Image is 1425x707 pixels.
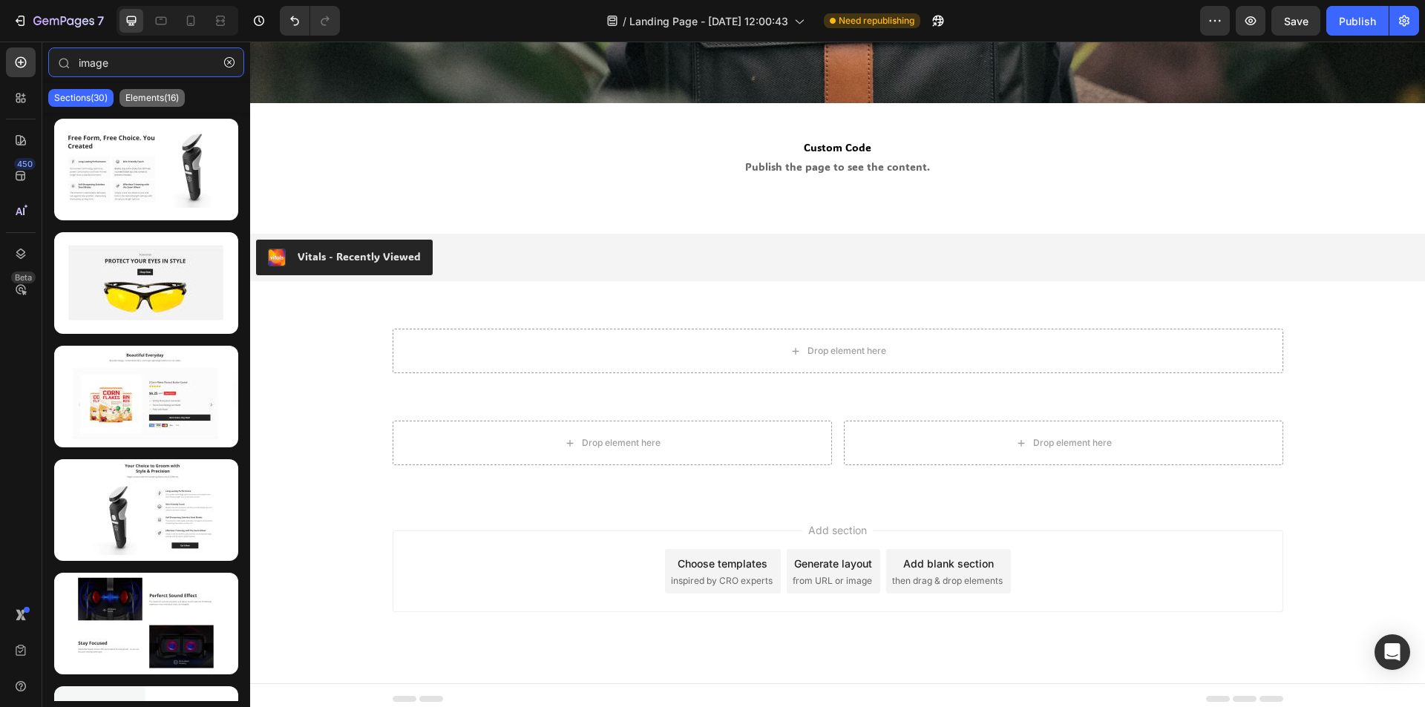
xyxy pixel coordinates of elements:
[629,13,788,29] span: Landing Page - [DATE] 12:00:43
[544,514,622,530] div: Generate layout
[1326,6,1389,36] button: Publish
[11,272,36,283] div: Beta
[653,514,744,530] div: Add blank section
[783,395,862,407] div: Drop element here
[543,533,622,546] span: from URL or image
[14,158,36,170] div: 450
[54,92,108,104] p: Sections(30)
[427,514,517,530] div: Choose templates
[280,6,340,36] div: Undo/Redo
[557,303,636,315] div: Drop element here
[839,14,914,27] span: Need republishing
[125,92,179,104] p: Elements(16)
[97,12,104,30] p: 7
[1284,15,1308,27] span: Save
[6,6,111,36] button: 7
[48,47,244,77] input: Search Sections & Elements
[1271,6,1320,36] button: Save
[1339,13,1376,29] div: Publish
[552,481,623,496] span: Add section
[623,13,626,29] span: /
[1375,634,1410,670] div: Open Intercom Messenger
[642,533,753,546] span: then drag & drop elements
[250,42,1425,707] iframe: Design area
[332,395,410,407] div: Drop element here
[421,533,522,546] span: inspired by CRO experts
